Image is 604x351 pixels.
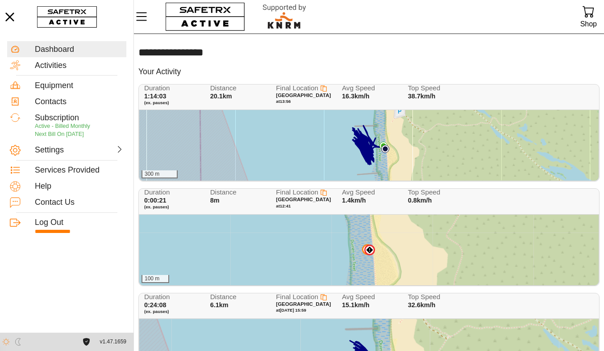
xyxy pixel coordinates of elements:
[342,293,399,301] span: Avg Speed
[35,45,124,55] div: Dashboard
[276,301,331,307] span: [GEOGRAPHIC_DATA]
[210,189,267,196] span: Distance
[276,99,291,104] span: at 13:56
[408,85,465,92] span: Top Speed
[10,60,21,71] img: Activities.svg
[10,197,21,208] img: ContactUs.svg
[144,197,167,204] span: 0:00:21
[10,80,21,91] img: Equipment.svg
[100,337,126,347] span: v1.47.1659
[2,338,10,346] img: ModeLight.svg
[580,18,597,30] div: Shop
[276,188,318,196] span: Final Location
[379,142,387,150] img: PathEnd.svg
[276,203,291,208] span: at 12:41
[95,334,132,349] button: v1.47.1659
[144,100,201,106] span: (ex. pauses)
[366,246,373,254] img: MANUAL.svg
[276,197,331,202] span: [GEOGRAPHIC_DATA]
[252,2,317,31] img: RescueLogo.svg
[210,197,220,204] span: 8m
[342,189,399,196] span: Avg Speed
[142,170,178,178] div: 300 m
[276,84,318,92] span: Final Location
[342,197,366,204] span: 1.4km/h
[342,93,370,100] span: 16.3km/h
[210,93,232,100] span: 20.1km
[10,112,21,123] img: Subscription.svg
[35,113,124,123] div: Subscription
[364,246,371,253] img: ASSISTANCE.svg
[144,93,167,100] span: 1:14:03
[210,85,267,92] span: Distance
[408,301,436,309] span: 32.6km/h
[35,198,124,207] div: Contact Us
[210,301,229,309] span: 6.1km
[35,145,78,155] div: Settings
[381,145,389,153] img: PathStart.svg
[35,123,90,129] span: Active - Billed Monthly
[14,338,22,346] img: ModeDark.svg
[144,204,201,210] span: (ex. pauses)
[35,165,124,175] div: Services Provided
[276,93,331,98] span: [GEOGRAPHIC_DATA]
[144,301,167,309] span: 0:24:08
[408,293,465,301] span: Top Speed
[35,97,124,107] div: Contacts
[408,197,432,204] span: 0.8km/h
[138,67,181,77] h5: Your Activity
[210,293,267,301] span: Distance
[276,308,306,313] span: at [DATE] 15:59
[35,182,124,191] div: Help
[144,309,201,314] span: (ex. pauses)
[142,275,169,283] div: 100 m
[408,189,465,196] span: Top Speed
[10,181,21,192] img: Help.svg
[134,7,156,26] button: Menu
[35,218,124,228] div: Log Out
[35,81,124,91] div: Equipment
[342,301,370,309] span: 15.1km/h
[342,85,399,92] span: Avg Speed
[80,338,92,346] a: License Agreement
[35,131,84,137] span: Next Bill On [DATE]
[144,85,201,92] span: Duration
[35,61,124,71] div: Activities
[408,93,436,100] span: 38.7km/h
[144,293,201,301] span: Duration
[276,293,318,300] span: Final Location
[144,189,201,196] span: Duration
